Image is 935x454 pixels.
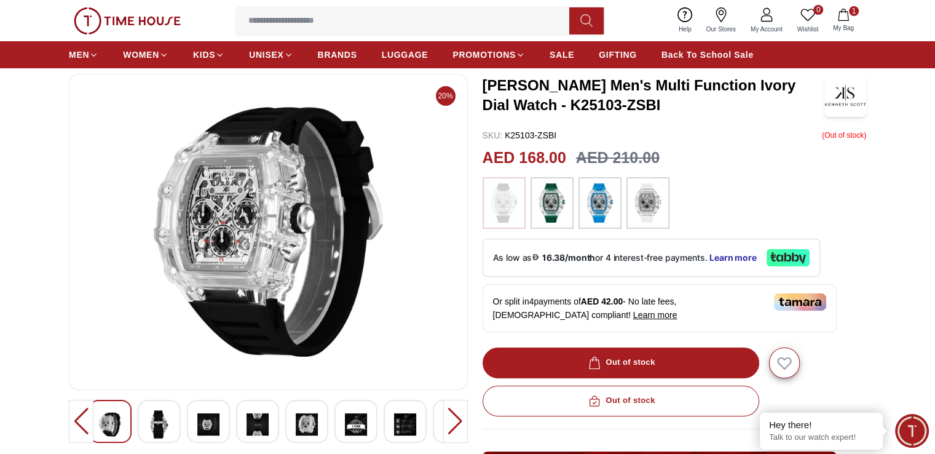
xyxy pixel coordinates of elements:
[345,410,367,439] img: Kenneth Scott Men's Multi Function Ivory Dial Watch - K25103-ZSBI
[382,49,428,61] span: LUGGAGE
[69,44,98,66] a: MEN
[585,183,615,223] img: ...
[123,49,159,61] span: WOMEN
[699,5,743,36] a: Our Stores
[746,25,787,34] span: My Account
[79,84,457,380] img: Kenneth Scott Men's Multi Function Ivory Dial Watch - K25103-ZSBI
[483,76,824,115] h3: [PERSON_NAME] Men's Multi Function Ivory Dial Watch - K25103-ZSBI
[813,5,823,15] span: 0
[537,183,567,223] img: ...
[123,44,168,66] a: WOMEN
[193,44,224,66] a: KIDS
[661,49,754,61] span: Back To School Sale
[599,49,637,61] span: GIFTING
[69,49,89,61] span: MEN
[599,44,637,66] a: GIFTING
[249,49,283,61] span: UNISEX
[436,86,456,106] span: 20%
[633,310,677,320] span: Learn more
[822,129,866,141] p: ( Out of stock )
[581,297,623,306] span: AED 42.00
[489,183,519,223] img: ...
[197,410,219,439] img: Kenneth Scott Men's Multi Function Ivory Dial Watch - K25103-ZSBI
[895,414,929,448] div: Chat Widget
[661,44,754,66] a: Back To School Sale
[74,7,181,34] img: ...
[550,44,574,66] a: SALE
[483,130,503,140] span: SKU :
[394,410,416,439] img: Kenneth Scott Men's Multi Function Ivory Dial Watch - K25103-ZSBI
[701,25,741,34] span: Our Stores
[247,410,269,439] img: Kenneth Scott Men's Multi Function Ivory Dial Watch - K25103-ZSBI
[296,410,318,439] img: Kenneth Scott Men's Multi Function Ivory Dial Watch - K25103-ZSBI
[483,129,557,141] p: K25103-ZSBI
[792,25,823,34] span: Wishlist
[826,6,861,35] button: 1My Bag
[483,284,837,332] div: Or split in 4 payments of - No late fees, [DEMOGRAPHIC_DATA] compliant!
[769,419,874,431] div: Hey there!
[633,183,663,223] img: ...
[452,49,516,61] span: PROMOTIONS
[674,25,696,34] span: Help
[148,410,170,439] img: Kenneth Scott Men's Multi Function Ivory Dial Watch - K25103-ZSBI
[824,74,866,117] img: Kenneth Scott Men's Multi Function Ivory Dial Watch - K25103-ZSBI
[849,6,859,16] span: 1
[483,146,566,170] h2: AED 168.00
[99,410,121,439] img: Kenneth Scott Men's Multi Function Ivory Dial Watch - K25103-ZSBI
[828,23,859,33] span: My Bag
[193,49,215,61] span: KIDS
[318,44,357,66] a: BRANDS
[452,44,525,66] a: PROMOTIONS
[671,5,699,36] a: Help
[769,432,874,443] p: Talk to our watch expert!
[790,5,826,36] a: 0Wishlist
[382,44,428,66] a: LUGGAGE
[318,49,357,61] span: BRANDS
[576,146,660,170] h3: AED 210.00
[249,44,293,66] a: UNISEX
[774,293,826,311] img: Tamara
[550,49,574,61] span: SALE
